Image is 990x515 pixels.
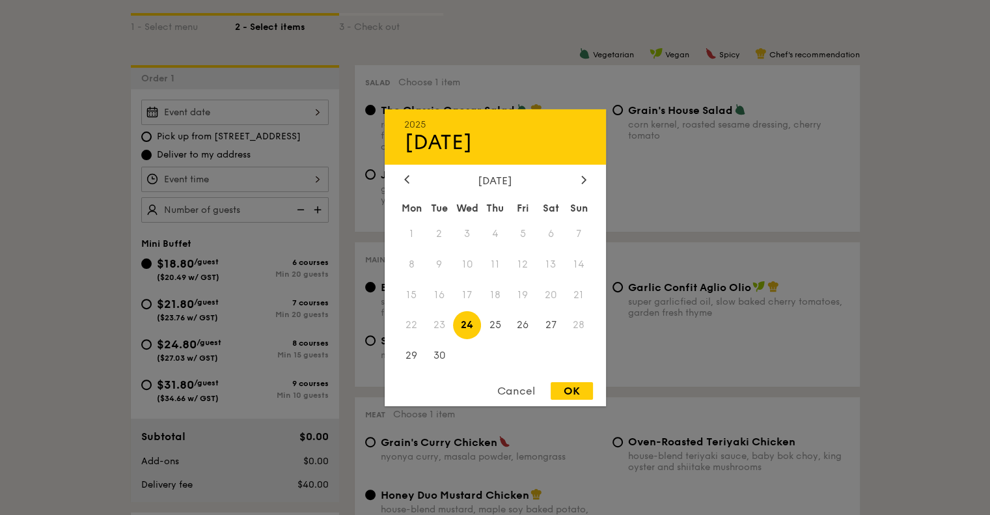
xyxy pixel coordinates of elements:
[398,219,426,247] span: 1
[425,342,453,370] span: 30
[565,281,593,309] span: 21
[398,250,426,278] span: 8
[509,219,537,247] span: 5
[398,342,426,370] span: 29
[565,311,593,339] span: 28
[537,219,565,247] span: 6
[509,196,537,219] div: Fri
[425,281,453,309] span: 16
[481,281,509,309] span: 18
[453,250,481,278] span: 10
[481,250,509,278] span: 11
[509,250,537,278] span: 12
[398,196,426,219] div: Mon
[481,219,509,247] span: 4
[481,196,509,219] div: Thu
[565,219,593,247] span: 7
[425,250,453,278] span: 9
[398,281,426,309] span: 15
[453,196,481,219] div: Wed
[425,219,453,247] span: 2
[404,130,586,154] div: [DATE]
[565,196,593,219] div: Sun
[453,281,481,309] span: 17
[509,281,537,309] span: 19
[425,311,453,339] span: 23
[537,250,565,278] span: 13
[453,311,481,339] span: 24
[404,118,586,130] div: 2025
[425,196,453,219] div: Tue
[537,311,565,339] span: 27
[484,382,548,400] div: Cancel
[509,311,537,339] span: 26
[398,311,426,339] span: 22
[537,196,565,219] div: Sat
[565,250,593,278] span: 14
[453,219,481,247] span: 3
[551,382,593,400] div: OK
[537,281,565,309] span: 20
[481,311,509,339] span: 25
[404,174,586,186] div: [DATE]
